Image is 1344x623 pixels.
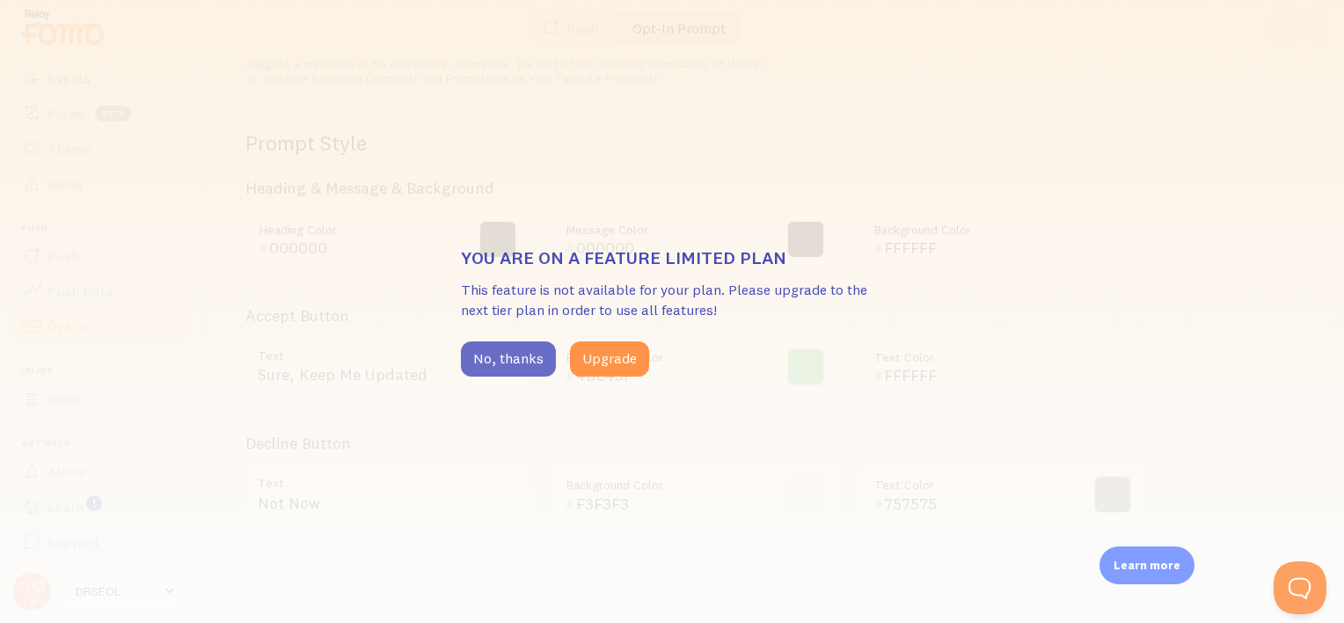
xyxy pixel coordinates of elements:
[461,341,556,377] button: No, thanks
[570,341,649,377] button: Upgrade
[461,246,883,269] h3: You are on a feature limited plan
[1099,546,1194,584] div: Learn more
[1114,557,1180,574] p: Learn more
[1274,561,1326,614] iframe: Help Scout Beacon - Open
[461,280,883,320] p: This feature is not available for your plan. Please upgrade to the next tier plan in order to use...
